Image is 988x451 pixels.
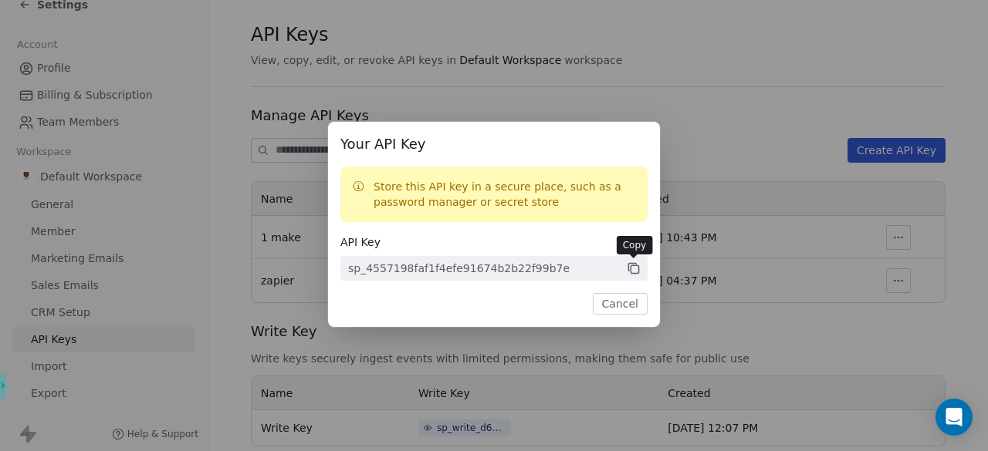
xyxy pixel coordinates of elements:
[623,239,647,251] p: Copy
[348,261,570,276] div: sp_4557198faf1f4efe91674b2b22f99b7e
[340,134,648,154] span: Your API Key
[593,293,648,315] button: Cancel
[340,234,648,250] span: API Key
[374,179,635,210] p: Store this API key in a secure place, such as a password manager or secret store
